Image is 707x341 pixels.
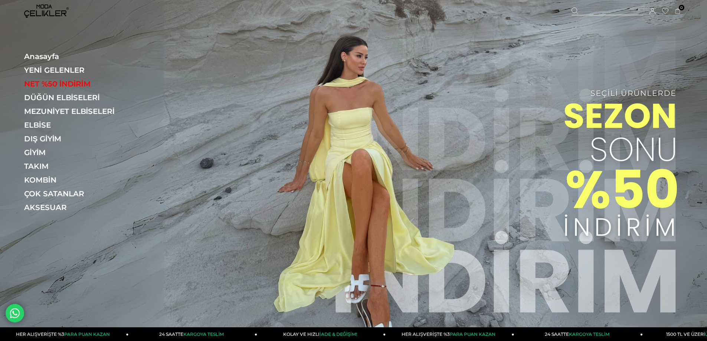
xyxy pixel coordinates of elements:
[24,79,126,88] a: NET %50 İNDİRİM
[569,331,609,337] span: KARGOYA TESLİM
[24,52,126,61] a: Anasayfa
[24,176,126,184] a: KOMBİN
[386,327,514,341] a: HER ALIŞVERİŞTE %3PARA PUAN KAZAN
[24,189,126,198] a: ÇOK SATANLAR
[679,5,684,10] span: 0
[64,331,110,337] span: PARA PUAN KAZAN
[24,121,126,129] a: ELBİSE
[24,4,69,18] img: logo
[24,93,126,102] a: DÜĞÜN ELBİSELERİ
[24,107,126,116] a: MEZUNİYET ELBİSELERİ
[675,9,681,14] a: 0
[24,203,126,212] a: AKSESUAR
[24,148,126,157] a: GİYİM
[450,331,495,337] span: PARA PUAN KAZAN
[24,134,126,143] a: DIŞ GİYİM
[129,327,257,341] a: 24 SAATTEKARGOYA TESLİM
[24,162,126,171] a: TAKIM
[257,327,386,341] a: KOLAY VE HIZLIİADE & DEĞİŞİM!
[320,331,357,337] span: İADE & DEĞİŞİM!
[24,66,126,75] a: YENİ GELENLER
[514,327,643,341] a: 24 SAATTEKARGOYA TESLİM
[183,331,223,337] span: KARGOYA TESLİM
